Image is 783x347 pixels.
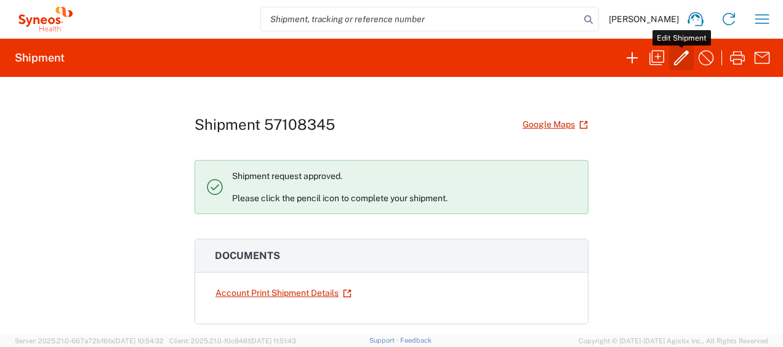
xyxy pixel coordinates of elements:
span: Server: 2025.21.0-667a72bf6fa [15,337,164,345]
h1: Shipment 57108345 [195,116,335,134]
span: [PERSON_NAME] [609,14,679,25]
span: Client: 2025.21.0-f0c8481 [169,337,296,345]
a: Support [369,337,400,344]
input: Shipment, tracking or reference number [261,7,580,31]
p: Shipment request approved. Please click the pencil icon to complete your shipment. [232,170,578,204]
span: Copyright © [DATE]-[DATE] Agistix Inc., All Rights Reserved [579,335,768,346]
span: [DATE] 11:51:43 [250,337,296,345]
h2: Shipment [15,50,65,65]
span: Documents [215,250,280,261]
a: Google Maps [522,114,588,135]
a: Feedback [400,337,432,344]
a: Account Print Shipment Details [215,282,352,304]
span: [DATE] 10:54:32 [114,337,164,345]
